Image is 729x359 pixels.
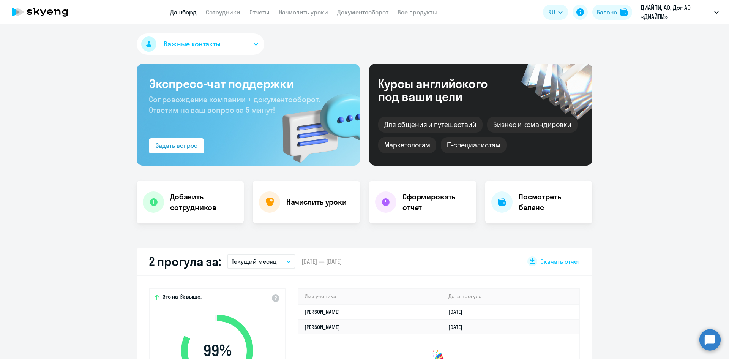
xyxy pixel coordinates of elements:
[441,137,506,153] div: IT-специалистам
[206,8,240,16] a: Сотрудники
[149,138,204,153] button: Задать вопрос
[305,324,340,331] a: [PERSON_NAME]
[170,191,238,213] h4: Добавить сотрудников
[170,8,197,16] a: Дашборд
[402,191,470,213] h4: Сформировать отчет
[398,8,437,16] a: Все продукты
[271,80,360,166] img: bg-img
[286,197,347,207] h4: Начислить уроки
[487,117,578,133] div: Бизнес и командировки
[301,257,342,266] span: [DATE] — [DATE]
[378,77,508,103] div: Курсы английского под ваши цели
[519,191,586,213] h4: Посмотреть баланс
[227,254,295,269] button: Текущий месяц
[592,5,632,20] button: Балансbalance
[448,324,469,331] a: [DATE]
[448,308,469,315] a: [DATE]
[548,8,555,17] span: RU
[137,33,264,55] button: Важные контакты
[620,8,628,16] img: balance
[298,289,442,304] th: Имя ученика
[156,141,197,150] div: Задать вопрос
[641,3,711,21] p: ДИАЙПИ, АО, Дог АО «ДИАЙПИ»
[149,95,320,115] span: Сопровождение компании + документооборот. Ответим на ваш вопрос за 5 минут!
[637,3,723,21] button: ДИАЙПИ, АО, Дог АО «ДИАЙПИ»
[232,257,277,266] p: Текущий месяц
[279,8,328,16] a: Начислить уроки
[163,293,202,302] span: Это на 1% выше,
[597,8,617,17] div: Баланс
[149,254,221,269] h2: 2 прогула за:
[543,5,568,20] button: RU
[337,8,388,16] a: Документооборот
[164,39,221,49] span: Важные контакты
[378,137,436,153] div: Маркетологам
[305,308,340,315] a: [PERSON_NAME]
[149,76,348,91] h3: Экспресс-чат поддержки
[378,117,483,133] div: Для общения и путешествий
[249,8,270,16] a: Отчеты
[540,257,580,266] span: Скачать отчет
[442,289,579,304] th: Дата прогула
